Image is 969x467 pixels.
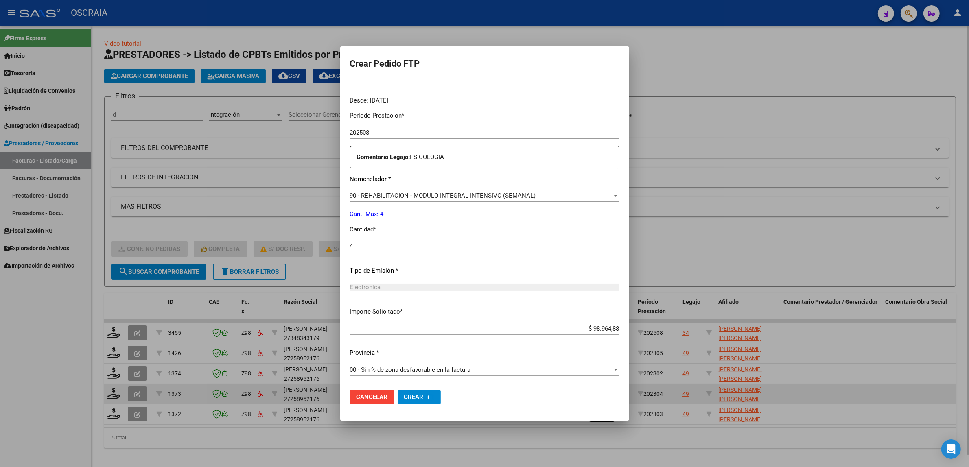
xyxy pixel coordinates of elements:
[350,96,619,105] div: Desde: [DATE]
[357,153,410,161] strong: Comentario Legajo:
[350,56,619,72] h2: Crear Pedido FTP
[350,209,619,219] p: Cant. Max: 4
[350,348,619,358] p: Provincia *
[350,366,471,373] span: 00 - Sin % de zona desfavorable en la factura
[350,266,619,275] p: Tipo de Emisión *
[350,390,394,404] button: Cancelar
[398,390,441,404] button: Crear
[357,153,619,162] p: PSICOLOGIA
[350,225,619,234] p: Cantidad
[350,175,619,184] p: Nomenclador *
[357,393,388,401] span: Cancelar
[350,111,619,120] p: Periodo Prestacion
[350,307,619,316] p: Importe Solicitado
[350,192,536,199] span: 90 - REHABILITACION - MODULO INTEGRAL INTENSIVO (SEMANAL)
[350,284,381,291] span: Electronica
[404,393,424,401] span: Crear
[941,439,961,459] div: Open Intercom Messenger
